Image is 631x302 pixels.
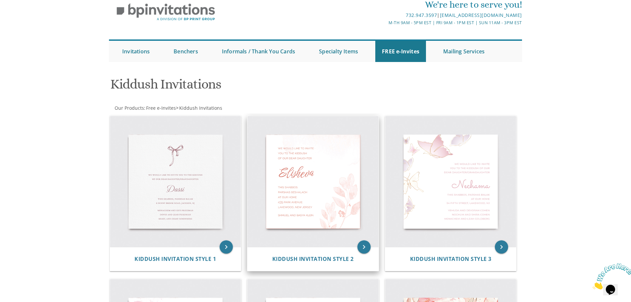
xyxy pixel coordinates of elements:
a: Kiddush Invitations [179,105,222,111]
a: Specialty Items [312,41,365,62]
a: Kiddush Invitation Style 3 [410,256,492,262]
div: : [109,105,316,111]
a: [EMAIL_ADDRESS][DOMAIN_NAME] [440,12,522,18]
h1: Kiddush Invitations [110,77,381,96]
a: FREE e-Invites [375,41,426,62]
a: 732.947.3597 [406,12,437,18]
div: | [247,11,522,19]
a: Informals / Thank You Cards [215,41,302,62]
img: Kiddush Invitation Style 3 [385,116,516,247]
a: Benchers [167,41,205,62]
a: Free e-Invites [145,105,176,111]
iframe: chat widget [590,261,631,292]
img: Chat attention grabber [3,3,44,29]
span: Kiddush Invitation Style 3 [410,255,492,263]
span: > [176,105,222,111]
a: Mailing Services [437,41,491,62]
img: Kiddush Invitation Style 2 [247,116,379,247]
img: Kiddush Invitation Style 1 [110,116,241,247]
a: keyboard_arrow_right [495,240,508,254]
a: keyboard_arrow_right [357,240,371,254]
a: Kiddush Invitation Style 1 [134,256,216,262]
span: Kiddush Invitation Style 2 [272,255,354,263]
a: keyboard_arrow_right [220,240,233,254]
a: Invitations [116,41,156,62]
a: Kiddush Invitation Style 2 [272,256,354,262]
span: Free e-Invites [146,105,176,111]
span: Kiddush Invitations [179,105,222,111]
a: Our Products [114,105,144,111]
span: Kiddush Invitation Style 1 [134,255,216,263]
div: M-Th 9am - 5pm EST | Fri 9am - 1pm EST | Sun 11am - 3pm EST [247,19,522,26]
